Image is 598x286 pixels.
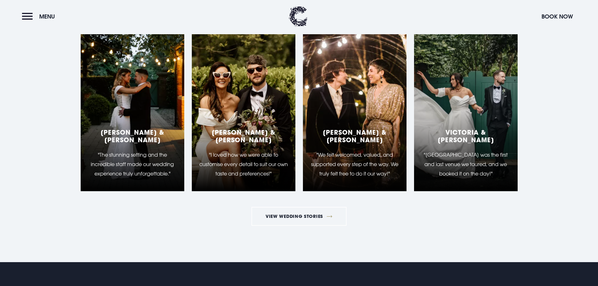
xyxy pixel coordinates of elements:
[422,150,510,179] p: "[GEOGRAPHIC_DATA] was the first and last venue we toured, and we booked it on the day!"
[310,128,399,143] h5: [PERSON_NAME] & [PERSON_NAME]
[310,150,399,179] p: "We felt welcomed, valued, and supported every step of the way. We truly felt free to do it our w...
[289,6,308,27] img: Clandeboye Lodge
[538,10,576,23] button: Book Now
[88,128,177,143] h5: [PERSON_NAME] & [PERSON_NAME]
[22,10,58,23] button: Menu
[192,34,295,191] a: [PERSON_NAME] & [PERSON_NAME] "I loved how we were able to customise every detail to suit our own...
[81,34,184,191] a: [PERSON_NAME] & [PERSON_NAME] "The stunning setting and the incredible staff made our wedding exp...
[414,34,518,191] a: Victoria & [PERSON_NAME] "[GEOGRAPHIC_DATA] was the first and last venue we toured, and we booked...
[88,150,177,179] p: "The stunning setting and the incredible staff made our wedding experience truly unforgettable."
[422,128,510,143] h5: Victoria & [PERSON_NAME]
[251,207,347,226] a: View Wedding Stories
[39,13,55,20] span: Menu
[199,128,288,143] h5: [PERSON_NAME] & [PERSON_NAME]
[199,150,288,179] p: "I loved how we were able to customise every detail to suit our own taste and preferences!"
[303,34,407,191] a: [PERSON_NAME] & [PERSON_NAME] "We felt welcomed, valued, and supported every step of the way. We ...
